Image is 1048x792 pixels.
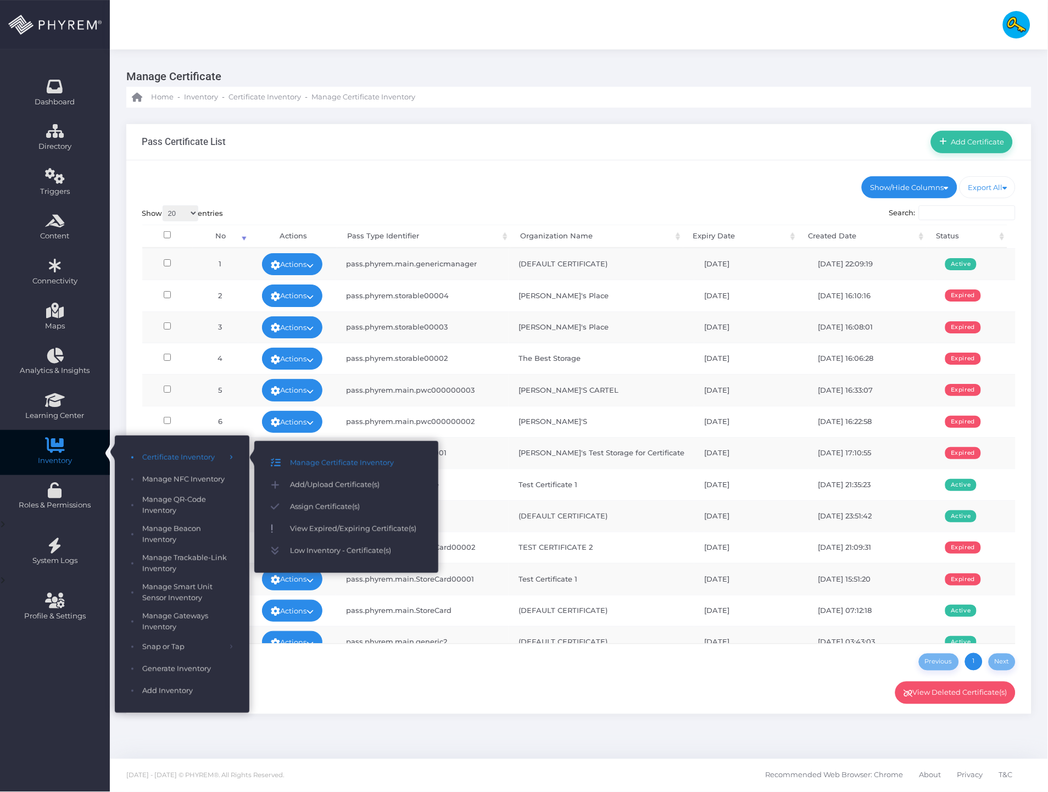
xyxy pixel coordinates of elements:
td: pass.phyrem.storable00003 [336,311,509,343]
td: [DATE] [694,532,809,563]
a: Manage Trackable-Link Inventory [115,549,249,578]
td: [DATE] 16:08:01 [809,311,935,343]
span: View Expired/Expiring Certificate(s) [290,522,422,536]
a: Actions [262,631,322,653]
td: [DATE] [694,437,809,468]
span: Directory [7,141,103,152]
td: [DATE] 07:12:18 [809,595,935,626]
a: Add Certificate [931,131,1013,153]
td: [DATE] [694,468,809,500]
span: Add Inventory [142,684,233,698]
td: [DATE] 17:10:55 [809,437,935,468]
td: Test Certificate 1 [509,563,694,594]
span: Active [945,510,977,522]
td: [DATE] [694,500,809,532]
a: Generate Inventory [115,658,249,680]
a: Low Inventory - Certificate(s) [254,540,438,562]
select: Showentries [163,205,198,221]
td: [DATE] 03:43:03 [809,626,935,657]
a: Manage QR-Code Inventory [115,490,249,520]
span: Manage Gateways Inventory [142,611,233,632]
td: 3 [192,311,248,343]
td: [DATE] 16:06:28 [809,343,935,374]
span: Home [151,92,174,103]
td: 4 [192,343,248,374]
span: Manage Smart Unit Sensor Inventory [142,582,233,603]
a: Actions [262,316,322,338]
h3: Manage Certificate [126,66,1023,87]
a: Actions [262,568,322,590]
td: pass.phyrem.main.StoreCard00001 [336,563,509,594]
span: Content [7,231,103,242]
a: Certificate Inventory [115,447,249,468]
td: [PERSON_NAME]'s Place [509,280,694,311]
td: [DATE] 22:09:19 [809,248,935,280]
span: Manage Certificate Inventory [311,92,415,103]
span: Profile & Settings [24,611,86,622]
td: (DEFAULT CERTIFICATE) [509,626,694,657]
td: pass.phyrem.storable00002 [336,343,509,374]
a: Manage NFC Inventory [115,468,249,490]
td: [DATE] 16:33:07 [809,374,935,405]
td: TEST CERTIFICATE 2 [509,532,694,563]
a: Home [132,87,174,108]
span: Active [945,605,977,617]
td: [DATE] 15:51:20 [809,563,935,594]
a: About [919,759,941,792]
span: Generate Inventory [142,662,233,676]
td: (DEFAULT CERTIFICATE) [509,248,694,280]
a: T&C [999,759,1013,792]
input: Search: [919,205,1016,221]
span: Manage Beacon Inventory [142,523,233,545]
span: Expired [945,384,980,396]
a: Actions [262,379,322,401]
span: Recommended Web Browser: Chrome [766,764,904,787]
td: [DATE] 16:22:58 [809,406,935,437]
td: [DATE] 16:10:16 [809,280,935,311]
span: Manage Trackable-Link Inventory [142,553,233,574]
span: Add Certificate [947,137,1005,146]
span: Expired [945,289,980,302]
a: Actions [262,600,322,622]
a: Actions [262,253,322,275]
td: [DATE] [694,248,809,280]
a: Manage Certificate Inventory [311,87,415,108]
a: Manage Smart Unit Sensor Inventory [115,578,249,607]
td: [DATE] [694,374,809,405]
th: Expiry Date: activate to sort column ascending [683,225,799,248]
span: Inventory [7,455,103,466]
span: Expired [945,416,980,428]
span: Certificate Inventory [142,450,222,465]
h3: Pass Certificate List [142,136,226,147]
td: 6 [192,406,248,437]
td: 2 [192,280,248,311]
a: View Deleted Certificate(s) [895,682,1016,704]
li: - [303,92,309,103]
a: Manage Gateways Inventory [115,607,249,636]
span: Add/Upload Certificate(s) [290,478,422,492]
a: View Expired/Expiring Certificate(s) [254,518,438,540]
span: Manage QR-Code Inventory [142,494,233,516]
a: 1 [965,653,983,671]
span: Connectivity [7,276,103,287]
th: No: activate to sort column ascending [193,225,249,248]
td: The Best Storage [509,343,694,374]
a: Privacy [957,759,983,792]
a: Certificate Inventory [228,87,301,108]
a: Actions [262,348,322,370]
span: Active [945,636,977,648]
td: 1 [192,248,248,280]
th: Pass Type Identifier: activate to sort column ascending [337,225,510,248]
span: [DATE] - [DATE] © PHYREM®. All Rights Reserved. [126,772,284,779]
span: System Logs [7,555,103,566]
span: Expired [945,542,980,554]
li: - [176,92,182,103]
span: About [919,764,941,787]
span: Inventory [184,92,218,103]
td: [DATE] 21:35:23 [809,468,935,500]
td: pass.phyrem.main.genericmanager [336,248,509,280]
td: [PERSON_NAME]'S [509,406,694,437]
td: [DATE] [694,595,809,626]
td: pass.phyrem.storable00001 [336,437,509,468]
a: Manage Certificate Inventory [254,452,438,474]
